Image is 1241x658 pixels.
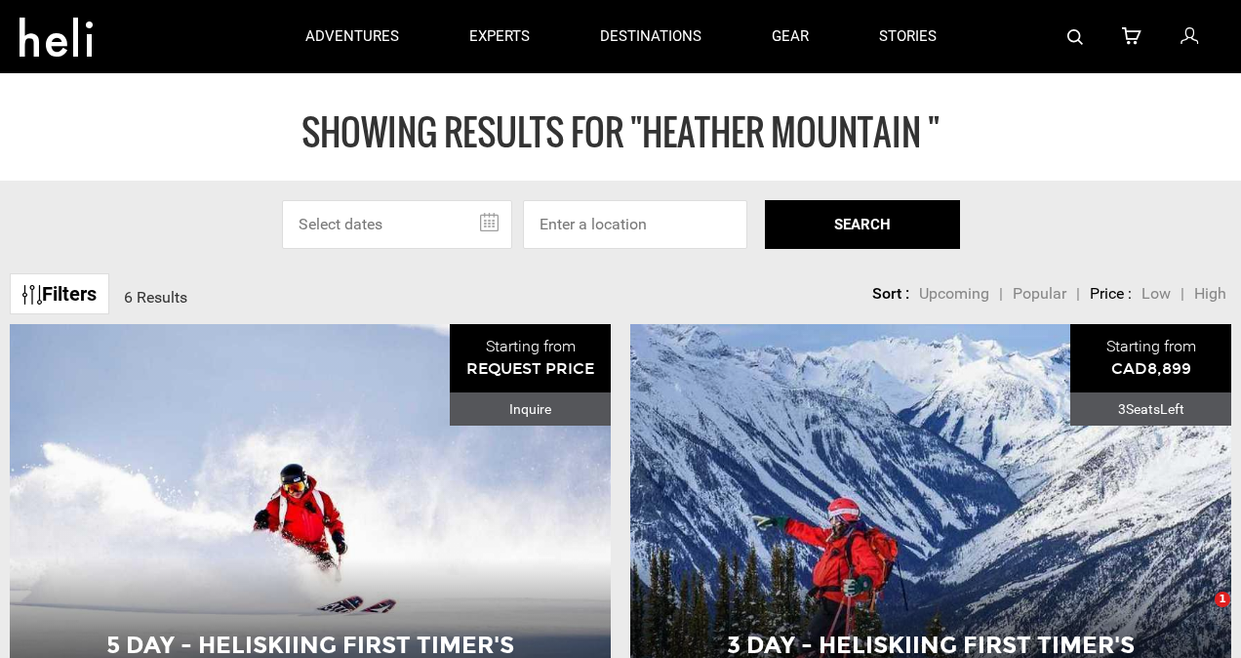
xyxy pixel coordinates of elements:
li: Sort : [872,283,909,306]
iframe: Intercom live chat [1175,592,1221,638]
span: Low [1141,284,1171,303]
li: | [1076,283,1080,306]
input: Select dates [282,200,512,249]
input: Enter a location [523,200,747,249]
p: experts [469,26,530,47]
span: High [1194,284,1226,303]
span: 6 Results [124,288,187,307]
span: Upcoming [919,284,989,303]
li: | [1181,283,1184,306]
p: destinations [600,26,701,47]
span: 1 [1215,592,1230,607]
span: Popular [1013,284,1066,303]
li: Price : [1090,283,1132,306]
button: SEARCH [765,200,960,249]
img: search-bar-icon.svg [1067,29,1083,45]
li: | [999,283,1003,306]
img: btn-icon.svg [22,285,42,305]
a: Filters [10,273,109,315]
p: adventures [305,26,399,47]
